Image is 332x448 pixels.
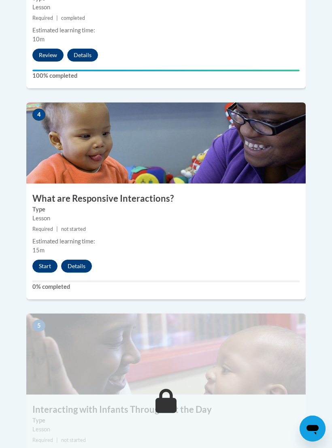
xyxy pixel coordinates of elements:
[32,237,300,246] div: Estimated learning time:
[26,192,306,205] h3: What are Responsive Interactions?
[32,425,300,434] div: Lesson
[26,102,306,183] img: Course Image
[61,226,86,232] span: not started
[300,416,326,442] iframe: Button to launch messaging window
[32,416,300,425] label: Type
[32,260,57,273] button: Start
[32,282,300,291] label: 0% completed
[56,226,58,232] span: |
[32,205,300,214] label: Type
[56,15,58,21] span: |
[32,437,53,443] span: Required
[32,49,64,62] button: Review
[56,437,58,443] span: |
[61,15,85,21] span: completed
[32,109,45,121] span: 4
[32,226,53,232] span: Required
[32,247,45,254] span: 15m
[32,15,53,21] span: Required
[67,49,98,62] button: Details
[61,260,92,273] button: Details
[32,320,45,332] span: 5
[32,36,45,43] span: 10m
[32,71,300,80] label: 100% completed
[32,70,300,71] div: Your progress
[32,26,300,35] div: Estimated learning time:
[32,214,300,223] div: Lesson
[32,3,300,12] div: Lesson
[26,314,306,395] img: Course Image
[26,403,306,416] h3: Interacting with Infants Throughout the Day
[61,437,86,443] span: not started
